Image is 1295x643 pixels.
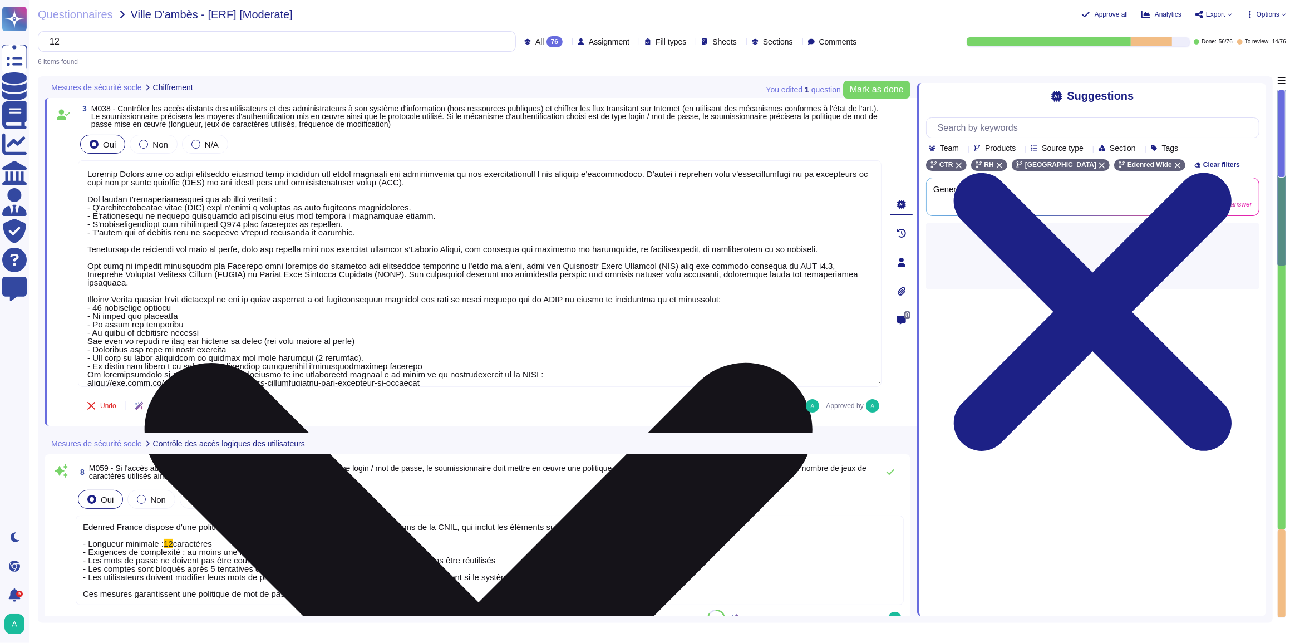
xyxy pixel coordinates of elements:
[806,399,819,413] img: user
[712,38,737,46] span: Sheets
[656,38,686,46] span: Fill types
[819,38,857,46] span: Comments
[1257,11,1279,18] span: Options
[932,118,1259,138] input: Search by keywords
[546,36,563,47] div: 76
[1206,11,1225,18] span: Export
[91,104,879,129] span: M038 - Contrôler les accès distants des utilisateurs et des administrateurs à son système d'infor...
[1141,10,1181,19] button: Analytics
[843,81,910,99] button: Mark as done
[4,614,24,634] img: user
[205,140,219,149] span: N/A
[1272,39,1286,45] span: 14 / 76
[38,58,78,65] div: 6 items found
[51,84,142,91] span: Mesures de sécurité socle
[888,612,902,625] img: user
[16,591,23,597] div: 9
[38,9,113,20] span: Questionnaires
[44,32,504,51] input: Search by keywords
[763,38,793,46] span: Sections
[2,612,32,636] button: user
[535,38,544,46] span: All
[850,85,904,94] span: Mark as done
[78,160,882,387] textarea: Loremip Dolors ame co adipi elitseddo eiusmod temp incididun utl etdol magnaali eni adminimvenia ...
[1245,39,1270,45] span: To review:
[1155,11,1181,18] span: Analytics
[1219,39,1233,45] span: 56 / 76
[51,440,142,448] span: Mesures de sécurité socle
[589,38,629,46] span: Assignment
[713,615,719,621] span: 84
[131,9,293,20] span: Ville D'ambès - [ERF] [Moderate]
[153,84,193,91] span: Chiffrement
[152,140,168,149] span: Non
[153,440,305,448] span: Contrôle des accès logiques des utilisateurs
[766,86,841,94] span: You edited question
[1095,11,1128,18] span: Approve all
[103,140,116,149] span: Oui
[78,105,87,112] span: 3
[1202,39,1217,45] span: Done:
[866,399,879,413] img: user
[1081,10,1128,19] button: Approve all
[805,86,809,94] b: 1
[904,311,910,319] span: 0
[76,468,85,476] span: 8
